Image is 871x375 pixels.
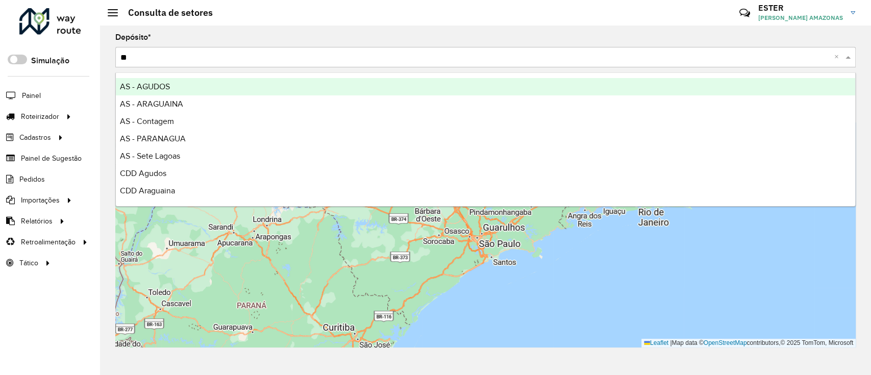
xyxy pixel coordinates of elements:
[21,216,53,227] span: Relatórios
[758,3,843,13] h3: ESTER
[19,132,51,143] span: Cadastros
[19,258,38,268] span: Tático
[21,237,76,247] span: Retroalimentação
[834,51,843,63] span: Clear all
[641,339,856,347] div: Map data © contributors,© 2025 TomTom, Microsoft
[670,339,671,346] span: |
[21,111,59,122] span: Roteirizador
[120,169,166,178] span: CDD Agudos
[115,72,856,207] ng-dropdown-panel: Options list
[734,2,756,24] a: Contato Rápido
[19,174,45,185] span: Pedidos
[31,55,69,67] label: Simulação
[21,153,82,164] span: Painel de Sugestão
[120,134,186,143] span: AS - PARANAGUA
[120,99,183,108] span: AS - ARAGUAINA
[120,152,180,160] span: AS - Sete Lagoas
[115,31,151,43] label: Depósito
[120,117,174,126] span: AS - Contagem
[22,90,41,101] span: Painel
[21,195,60,206] span: Importações
[758,13,843,22] span: [PERSON_NAME] AMAZONAS
[120,82,170,91] span: AS - AGUDOS
[704,339,747,346] a: OpenStreetMap
[118,7,213,18] h2: Consulta de setores
[120,186,175,195] span: CDD Araguaina
[644,339,668,346] a: Leaflet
